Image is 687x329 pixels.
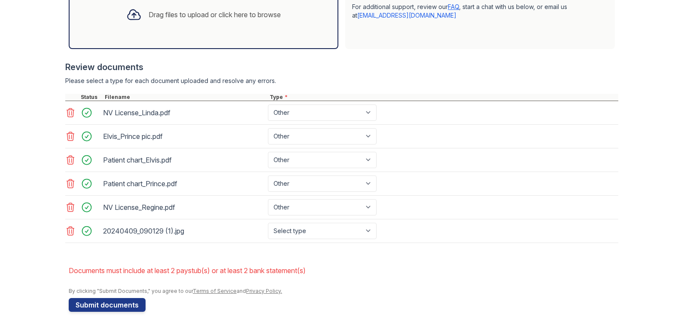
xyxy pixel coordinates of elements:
[448,3,459,10] a: FAQ
[69,298,146,312] button: Submit documents
[268,94,618,101] div: Type
[246,288,282,294] a: Privacy Policy.
[357,12,456,19] a: [EMAIL_ADDRESS][DOMAIN_NAME]
[103,129,264,143] div: Elvis_Prince pic.pdf
[103,200,264,214] div: NV License_Regine.pdf
[65,77,618,85] div: Please select a type for each document uploaded and resolve any errors.
[103,153,264,167] div: Patient chart_Elvis.pdf
[65,61,618,73] div: Review documents
[103,106,264,120] div: NV License_Linda.pdf
[352,3,608,20] p: For additional support, review our , start a chat with us below, or email us at
[149,9,281,20] div: Drag files to upload or click here to browse
[69,288,618,295] div: By clicking "Submit Documents," you agree to our and
[103,224,264,238] div: 20240409_090129 (1).jpg
[79,94,103,101] div: Status
[69,262,618,279] li: Documents must include at least 2 paystub(s) or at least 2 bank statement(s)
[103,177,264,191] div: Patient chart_Prince.pdf
[103,94,268,101] div: Filename
[193,288,237,294] a: Terms of Service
